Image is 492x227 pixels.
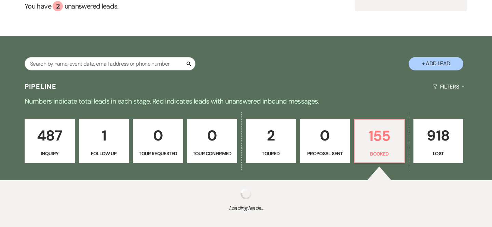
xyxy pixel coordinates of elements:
[418,150,459,157] p: Lost
[25,204,467,212] span: Loading leads...
[192,150,233,157] p: Tour Confirmed
[25,1,355,11] a: You have 2 unanswered leads.
[53,1,63,11] div: 2
[413,119,464,163] a: 918Lost
[430,78,467,96] button: Filters
[304,124,346,147] p: 0
[359,124,400,147] p: 155
[304,150,346,157] p: Proposal Sent
[250,150,291,157] p: Toured
[300,119,350,163] a: 0Proposal Sent
[83,150,125,157] p: Follow Up
[354,119,405,163] a: 155Booked
[137,150,179,157] p: Tour Requested
[418,124,459,147] p: 918
[187,119,237,163] a: 0Tour Confirmed
[29,124,70,147] p: 487
[137,124,179,147] p: 0
[409,57,463,70] button: + Add Lead
[79,119,129,163] a: 1Follow Up
[359,150,400,158] p: Booked
[246,119,296,163] a: 2Toured
[241,188,251,199] img: loading spinner
[29,150,70,157] p: Inquiry
[25,57,195,70] input: Search by name, event date, email address or phone number
[25,82,57,91] h3: Pipeline
[133,119,183,163] a: 0Tour Requested
[83,124,125,147] p: 1
[250,124,291,147] p: 2
[25,119,75,163] a: 487Inquiry
[192,124,233,147] p: 0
